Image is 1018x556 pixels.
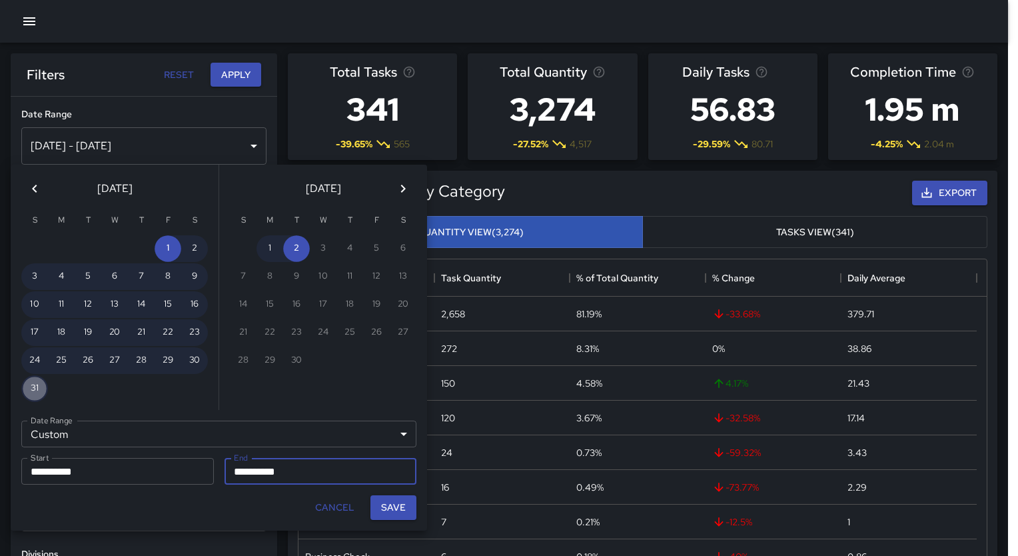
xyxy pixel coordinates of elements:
[49,207,73,234] span: Monday
[128,319,155,346] button: 21
[370,495,416,520] button: Save
[75,347,101,374] button: 26
[181,235,208,262] button: 2
[101,319,128,346] button: 20
[183,207,207,234] span: Saturday
[128,263,155,290] button: 7
[101,291,128,318] button: 13
[391,207,415,234] span: Saturday
[181,291,208,318] button: 16
[390,175,416,202] button: Next month
[48,347,75,374] button: 25
[75,319,101,346] button: 19
[338,207,362,234] span: Thursday
[155,291,181,318] button: 15
[21,291,48,318] button: 10
[21,319,48,346] button: 17
[231,207,255,234] span: Sunday
[283,235,310,262] button: 2
[311,207,335,234] span: Wednesday
[181,263,208,290] button: 9
[31,452,49,463] label: Start
[48,263,75,290] button: 4
[103,207,127,234] span: Wednesday
[21,175,48,202] button: Previous month
[364,207,388,234] span: Friday
[181,319,208,346] button: 23
[21,421,416,447] div: Custom
[306,179,341,198] span: [DATE]
[128,347,155,374] button: 28
[75,291,101,318] button: 12
[155,235,181,262] button: 1
[284,207,308,234] span: Tuesday
[156,207,180,234] span: Friday
[234,452,248,463] label: End
[101,263,128,290] button: 6
[181,347,208,374] button: 30
[155,347,181,374] button: 29
[101,347,128,374] button: 27
[21,375,48,402] button: 31
[97,179,133,198] span: [DATE]
[75,263,101,290] button: 5
[21,347,48,374] button: 24
[48,319,75,346] button: 18
[256,235,283,262] button: 1
[23,207,47,234] span: Sunday
[258,207,282,234] span: Monday
[129,207,153,234] span: Thursday
[155,263,181,290] button: 8
[21,263,48,290] button: 3
[310,495,360,520] button: Cancel
[31,415,73,426] label: Date Range
[76,207,100,234] span: Tuesday
[48,291,75,318] button: 11
[128,291,155,318] button: 14
[155,319,181,346] button: 22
